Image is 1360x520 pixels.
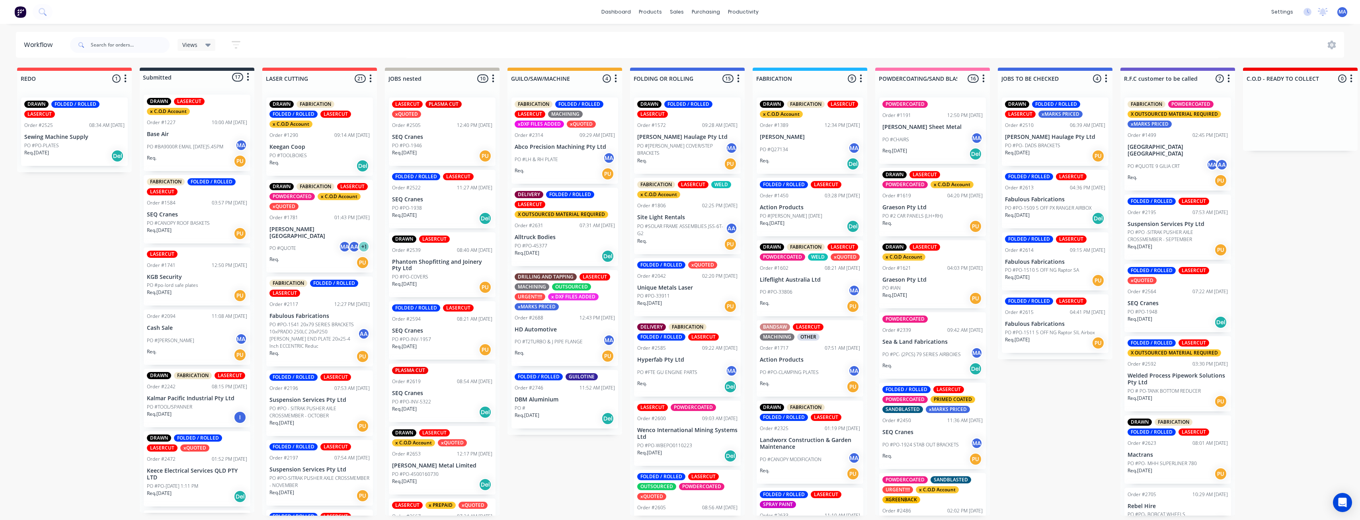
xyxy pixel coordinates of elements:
div: FOLDED / ROLLEDLASERCUTOrder #261504:41 PM [DATE]Fabulous FabricationsPO #PO-1511 5 OFF NG Raptor... [1002,294,1108,353]
div: 12:50 PM [DATE] [212,262,247,269]
div: LASERCUT [1005,111,1036,118]
div: FOLDED / ROLLED [392,173,440,180]
p: Req. [DATE] [392,149,417,156]
div: 09:29 AM [DATE] [580,132,615,139]
p: Abco Precision Machining Pty Ltd [515,144,615,150]
div: LASERCUT [443,173,474,180]
div: LASERCUT [1056,298,1087,305]
div: xQUOTED [688,261,717,269]
div: LASERCUT [174,98,205,105]
p: Req. [DATE] [24,149,49,156]
div: LASERCUT [637,111,668,118]
div: FOLDED / ROLLED [310,280,358,287]
div: 06:39 AM [DATE] [1070,122,1105,129]
div: Del [847,158,859,170]
div: LASERCUT [678,181,708,188]
div: Order #2117 [269,301,298,308]
div: FOLDED / ROLLED [760,181,808,188]
p: [PERSON_NAME] Haulage Pty Ltd [1005,134,1105,140]
div: Order #1584 [147,199,176,206]
p: PO #PO-45377 [515,242,547,249]
div: LASERCUT [443,304,474,312]
div: Order #1621 [882,265,911,272]
div: DRAWNFABRICATIONFOLDED / ROLLEDLASERCUTx C.O.D AccountOrder #129009:14 AM [DATE]Keegan CoopPO #TO... [266,97,373,176]
div: 03:57 PM [DATE] [212,199,247,206]
p: SEQ Cranes [1128,300,1228,307]
p: Req. [882,220,892,227]
p: PO #PO-PLATES [24,142,59,149]
div: LASERCUTOrder #174112:50 PM [DATE]KGB SecurityPO #po-lord safe platesReq.[DATE]PU [144,247,250,306]
div: Order #1806 [637,202,666,209]
p: [PERSON_NAME] Sheet Metal [882,124,983,130]
div: FABRICATION [637,181,675,188]
a: dashboard [597,6,635,18]
p: Req. [DATE] [882,292,907,299]
p: Suspension Services Pty Ltd [1128,221,1228,228]
div: 02:20 PM [DATE] [702,273,738,280]
div: DRAWNFABRICATIONLASERCUTx C.O.D AccountOrder #138912:34 PM [DATE][PERSON_NAME]PO #Q27134MAReq.Del [757,97,863,174]
div: FOLDED / ROLLEDLASERCUTOrder #252211:27 AM [DATE]SEQ CranesPO #PO-1938Req.[DATE]Del [389,170,496,228]
span: Views [182,41,197,49]
p: Req. [760,157,769,164]
div: DRAWN [392,236,416,243]
div: LASERCUT [147,188,178,195]
div: Order #2522 [392,184,421,191]
p: Req. [147,154,156,162]
div: x C.O.D Account [637,191,680,198]
div: 08:40 AM [DATE] [457,247,492,254]
div: PLASMA CUT [425,101,462,108]
div: PU [1214,174,1227,187]
div: DRAWNFOLDED / ROLLEDLASERCUTOrder #157209:28 AM [DATE][PERSON_NAME] Haulage Pty LtdPO #[PERSON_NA... [634,97,741,174]
div: 04:03 PM [DATE] [947,265,983,272]
div: MACHINING [515,283,549,290]
div: MA [1206,159,1218,171]
div: LASERCUT [24,111,55,118]
div: x C.O.D Account [147,108,190,115]
div: DRAWN [1005,101,1029,108]
p: Action Products [760,204,860,211]
p: Req. [DATE] [1128,243,1152,250]
p: Unique Metals Laser [637,284,738,291]
p: PO #[PERSON_NAME] [DATE] [760,212,822,220]
div: MA [603,152,615,164]
div: LASERCUT [515,111,545,118]
div: FABRICATIONPOWDERCOATEDX OUTSOURCED MATERIAL REQUIREDxMARKS PRICEDOrder #149902:45 PM [DATE][GEOG... [1124,97,1231,191]
div: x C.O.D Account [760,111,803,118]
p: Graeson Pty Ltd [882,204,983,211]
div: Del [479,212,492,225]
div: FOLDED / ROLLED [269,111,318,118]
div: Order #2613 [1005,184,1034,191]
p: PO #PO-COVERS [392,273,428,280]
p: PO #Q27134 [760,146,788,153]
p: PO #PO- DADS BRACKETS [1005,142,1060,149]
div: DRAWNLASERCUTx C.O.D AccountOrder #162104:03 PM [DATE]Graeson Pty LtdPO #IANReq.[DATE]PU [879,240,986,309]
div: xQUOTED [269,203,299,210]
div: DRAWNFABRICATIONLASERCUTPOWDERCOATEDx C.O.D AccountxQUOTEDOrder #178101:43 PM [DATE][PERSON_NAME]... [266,180,373,273]
div: DRAWN [760,243,784,251]
div: Del [969,148,982,160]
p: Req. [637,157,647,164]
div: LASERCUT [811,181,841,188]
div: FABRICATIONFOLDED / ROLLEDLASERCUTOrder #211712:27 PM [DATE]Fabulous FabricationsPO #PO-1541 20x7... [266,277,373,366]
div: Order #1450 [760,192,788,199]
div: x C.O.D Account [318,193,361,200]
div: AA [348,241,360,253]
div: DRAWNLASERCUTx C.O.D AccountOrder #122710:00 AM [DATE]Base AirPO #BA9000R EMAIL [DATE]5.45PMMAReq.PU [144,95,250,171]
div: POWDERCOATED [760,253,805,261]
p: Req. [DATE] [147,289,172,296]
div: DRILLING AND TAPPING [515,273,577,280]
div: Order #1619 [882,192,911,199]
div: LASERCUT [515,201,545,208]
div: xQUOTED [831,253,860,261]
div: 09:14 AM [DATE] [334,132,370,139]
div: DRAWNLASERCUTPOWDERCOATEDx C.O.D AccountOrder #161904:20 PM [DATE]Graeson Pty LtdPO #2 CAR PANELS... [879,168,986,236]
div: DRAWNLASERCUTOrder #253908:40 AM [DATE]Phantom Shopfitting and Joinery Pty LtdPO #PO-COVERSReq.[D... [389,232,496,298]
div: Order #2614 [1005,247,1034,254]
div: POWDERCOATED [882,181,928,188]
div: LASERCUT [1179,267,1209,274]
p: PO #IAN [882,284,901,292]
div: FABRICATION [787,243,825,251]
div: FOLDED / ROLLEDLASERCUTOrder #219507:53 AM [DATE]Suspension Services Pty LtdPO #PO -SITRAK PUSHER... [1124,195,1231,260]
p: Req. [760,300,769,307]
div: FOLDED / ROLLED [664,101,712,108]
